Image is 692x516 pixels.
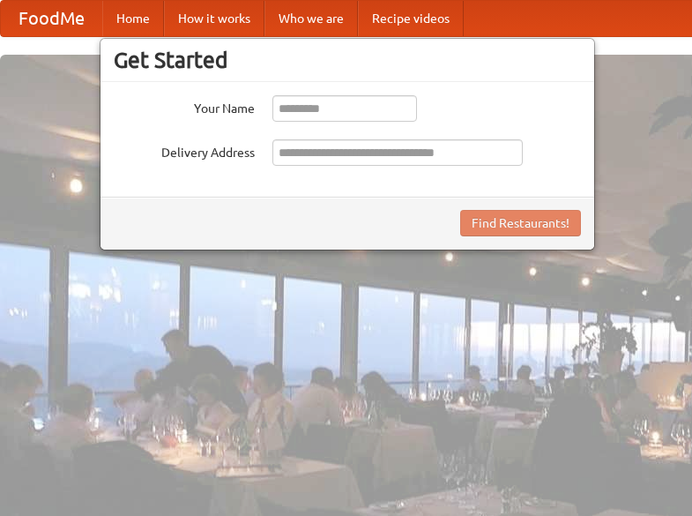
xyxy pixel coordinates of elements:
[1,1,102,36] a: FoodMe
[114,95,255,117] label: Your Name
[102,1,164,36] a: Home
[164,1,264,36] a: How it works
[114,47,581,73] h3: Get Started
[460,210,581,236] button: Find Restaurants!
[264,1,358,36] a: Who we are
[114,139,255,161] label: Delivery Address
[358,1,464,36] a: Recipe videos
